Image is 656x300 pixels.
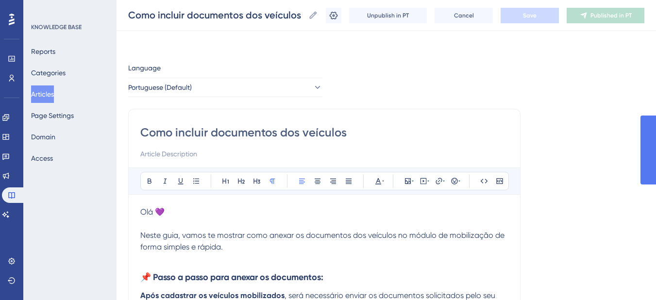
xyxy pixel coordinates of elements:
button: Save [501,8,559,23]
button: Categories [31,64,66,82]
span: Neste guia, vamos te mostrar como anexar os documentos dos veículos no módulo de mobilização de f... [140,231,506,251]
button: Articles [31,85,54,103]
strong: 📌 Passo a passo para anexar os documentos: [140,272,323,283]
button: Unpublish in PT [349,8,427,23]
button: Domain [31,128,55,146]
span: Cancel [454,12,474,19]
span: Published in PT [590,12,632,19]
span: Portuguese (Default) [128,82,192,93]
button: Portuguese (Default) [128,78,322,97]
input: Article Title [140,125,508,140]
input: Article Description [140,148,508,160]
button: Reports [31,43,55,60]
span: Olá 💜 [140,207,165,217]
div: KNOWLEDGE BASE [31,23,82,31]
button: Cancel [435,8,493,23]
input: Article Name [128,8,304,22]
button: Published in PT [567,8,644,23]
strong: Após cadastrar os veículos mobilizados [140,291,285,300]
span: Unpublish in PT [367,12,409,19]
button: Access [31,150,53,167]
iframe: UserGuiding AI Assistant Launcher [615,262,644,291]
button: Page Settings [31,107,74,124]
span: Language [128,62,161,74]
span: Save [523,12,537,19]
